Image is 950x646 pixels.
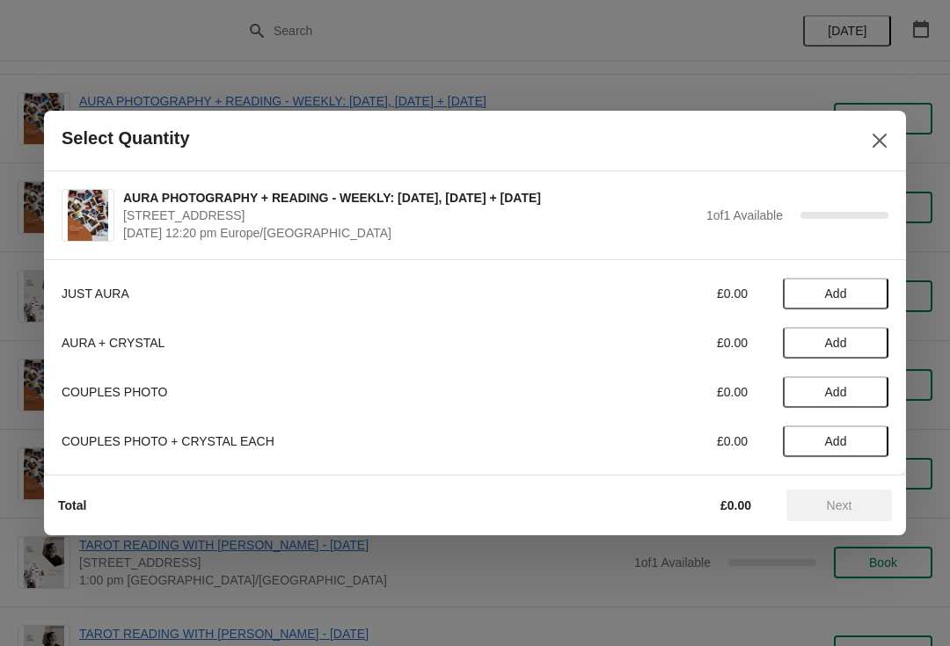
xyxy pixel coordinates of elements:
span: Add [825,434,847,448]
h2: Select Quantity [62,128,190,149]
div: COUPLES PHOTO + CRYSTAL EACH [62,432,550,450]
span: Add [825,336,847,350]
img: AURA PHOTOGRAPHY + READING - WEEKLY: FRIDAY, SATURDAY + SUNDAY | 74 Broadway Market, London, UK |... [68,190,108,241]
div: COUPLES PHOTO [62,383,550,401]
button: Close [864,125,895,156]
span: 1 of 1 Available [706,208,783,222]
button: Add [783,278,888,309]
button: Add [783,425,888,457]
span: AURA PHOTOGRAPHY + READING - WEEKLY: [DATE], [DATE] + [DATE] [123,189,698,207]
div: £0.00 [585,285,748,302]
span: Add [825,385,847,399]
strong: £0.00 [720,498,751,512]
div: £0.00 [585,334,748,352]
div: AURA + CRYSTAL [62,334,550,352]
button: Add [783,327,888,359]
span: Add [825,287,847,301]
div: JUST AURA [62,285,550,302]
span: [DATE] 12:20 pm Europe/[GEOGRAPHIC_DATA] [123,224,698,242]
strong: Total [58,498,86,512]
button: Add [783,376,888,408]
div: £0.00 [585,383,748,401]
span: [STREET_ADDRESS] [123,207,698,224]
div: £0.00 [585,432,748,450]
